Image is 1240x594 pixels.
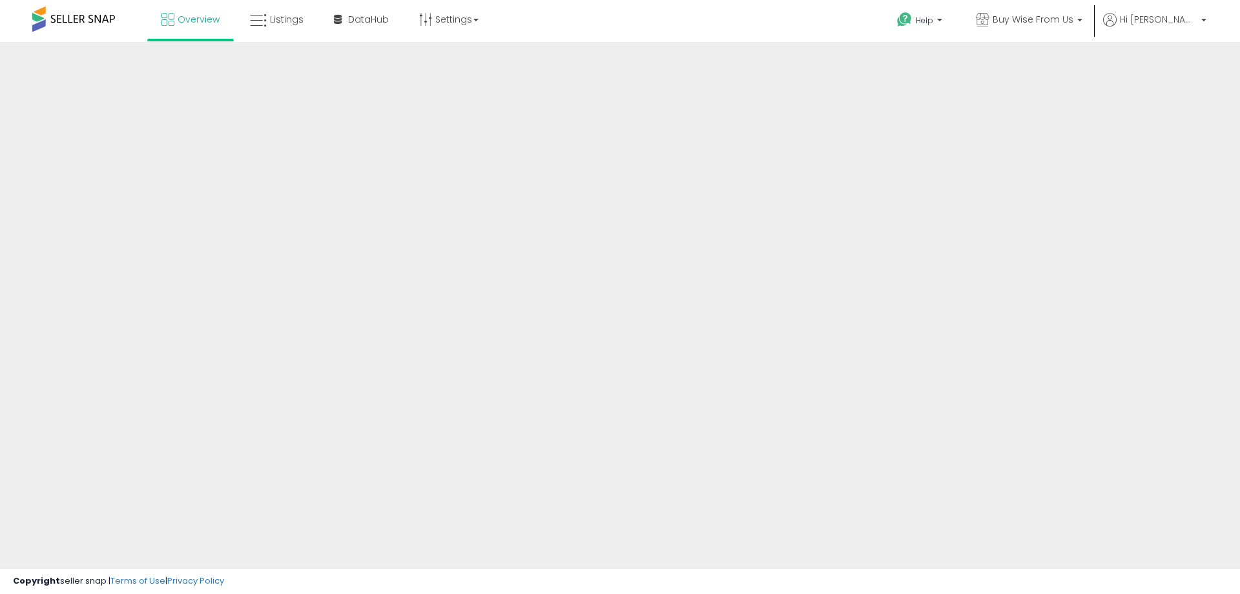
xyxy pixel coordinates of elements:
span: Overview [178,13,220,26]
a: Help [887,2,955,42]
strong: Copyright [13,575,60,587]
span: Buy Wise From Us [993,13,1073,26]
a: Terms of Use [110,575,165,587]
i: Get Help [896,12,913,28]
span: Listings [270,13,304,26]
span: DataHub [348,13,389,26]
span: Help [916,15,933,26]
a: Privacy Policy [167,575,224,587]
a: Hi [PERSON_NAME] [1103,13,1206,42]
span: Hi [PERSON_NAME] [1120,13,1197,26]
div: seller snap | | [13,575,224,588]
